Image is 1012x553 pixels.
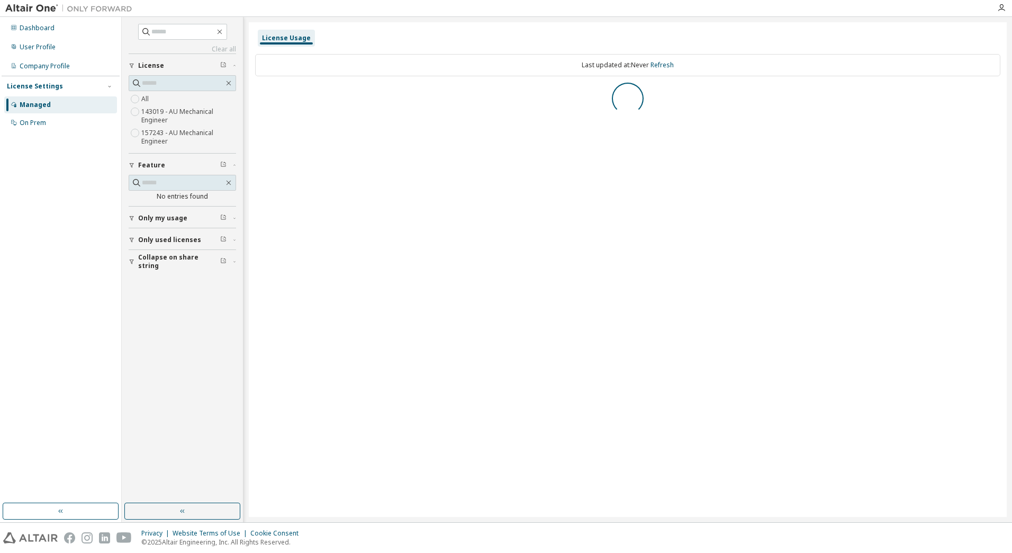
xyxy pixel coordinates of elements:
[129,154,236,177] button: Feature
[7,82,63,91] div: License Settings
[255,54,1000,76] div: Last updated at: Never
[220,214,227,222] span: Clear filter
[99,532,110,543] img: linkedin.svg
[262,34,311,42] div: License Usage
[220,236,227,244] span: Clear filter
[138,161,165,170] span: Feature
[250,529,305,538] div: Cookie Consent
[82,532,93,543] img: instagram.svg
[20,43,56,51] div: User Profile
[173,529,250,538] div: Website Terms of Use
[129,207,236,230] button: Only my usage
[20,62,70,70] div: Company Profile
[3,532,58,543] img: altair_logo.svg
[20,101,51,109] div: Managed
[220,161,227,170] span: Clear filter
[64,532,75,543] img: facebook.svg
[141,127,236,148] label: 157243 - AU Mechanical Engineer
[138,236,201,244] span: Only used licenses
[129,54,236,77] button: License
[116,532,132,543] img: youtube.svg
[220,257,227,266] span: Clear filter
[129,250,236,273] button: Collapse on share string
[129,45,236,53] a: Clear all
[129,228,236,252] button: Only used licenses
[141,93,151,105] label: All
[138,253,220,270] span: Collapse on share string
[141,538,305,547] p: © 2025 Altair Engineering, Inc. All Rights Reserved.
[220,61,227,70] span: Clear filter
[138,214,187,222] span: Only my usage
[138,61,164,70] span: License
[141,105,236,127] label: 143019 - AU Mechanical Engineer
[20,24,55,32] div: Dashboard
[650,60,674,69] a: Refresh
[129,192,236,201] div: No entries found
[5,3,138,14] img: Altair One
[20,119,46,127] div: On Prem
[141,529,173,538] div: Privacy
